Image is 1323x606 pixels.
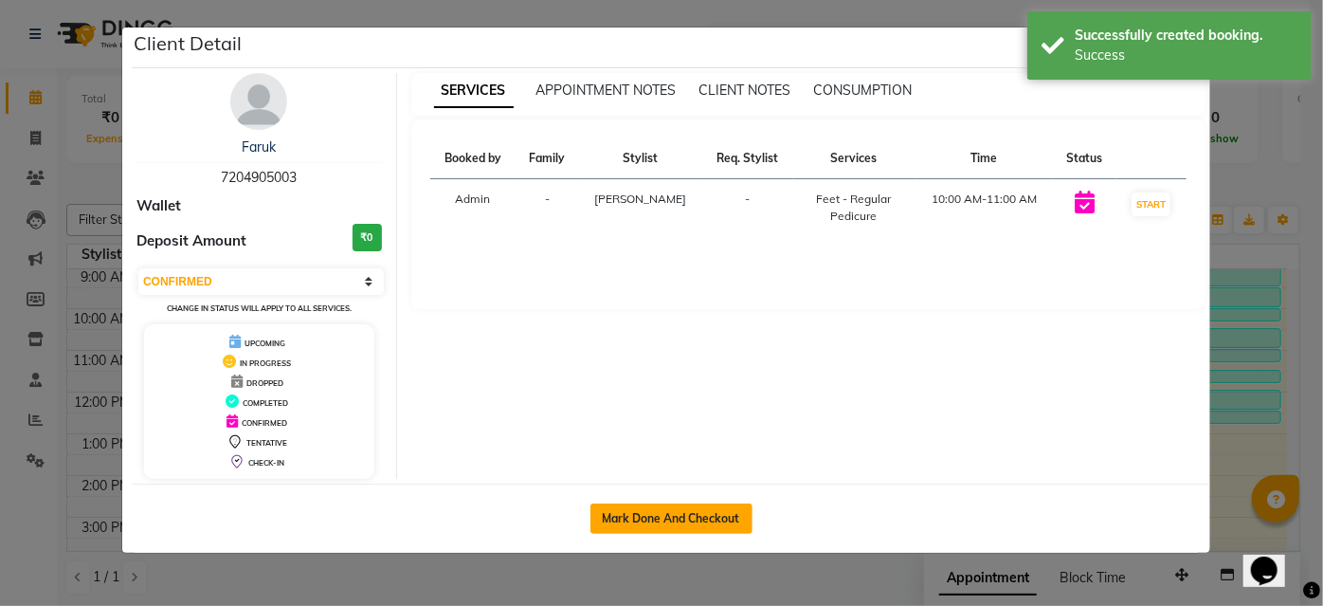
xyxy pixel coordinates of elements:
th: Status [1053,138,1116,179]
iframe: chat widget [1243,530,1304,587]
th: Services [793,138,915,179]
span: COMPLETED [243,398,288,408]
h3: ₹0 [353,224,382,251]
span: SERVICES [434,74,514,108]
div: Successfully created booking. [1075,26,1297,46]
td: - [702,179,793,237]
span: CLIENT NOTES [699,82,791,99]
span: Deposit Amount [136,230,246,252]
img: avatar [230,73,287,130]
td: 10:00 AM-11:00 AM [915,179,1053,237]
span: DROPPED [246,378,283,388]
th: Req. Stylist [702,138,793,179]
td: Admin [430,179,516,237]
button: START [1132,193,1170,216]
button: Mark Done And Checkout [590,504,752,534]
div: Feet - Regular Pedicure [805,191,904,225]
span: CONSUMPTION [814,82,913,99]
span: UPCOMING [245,339,285,348]
small: Change in status will apply to all services. [167,303,352,313]
span: CONFIRMED [242,418,287,428]
td: - [516,179,579,237]
span: APPOINTMENT NOTES [536,82,677,99]
div: Success [1075,46,1297,65]
span: 7204905003 [221,169,297,186]
span: Wallet [136,195,181,217]
h5: Client Detail [134,29,242,58]
th: Time [915,138,1053,179]
a: Faruk [242,138,276,156]
th: Booked by [430,138,516,179]
span: [PERSON_NAME] [594,192,686,206]
span: IN PROGRESS [240,358,291,368]
th: Stylist [579,138,702,179]
span: TENTATIVE [246,438,287,448]
span: CHECK-IN [248,458,284,468]
th: Family [516,138,579,179]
